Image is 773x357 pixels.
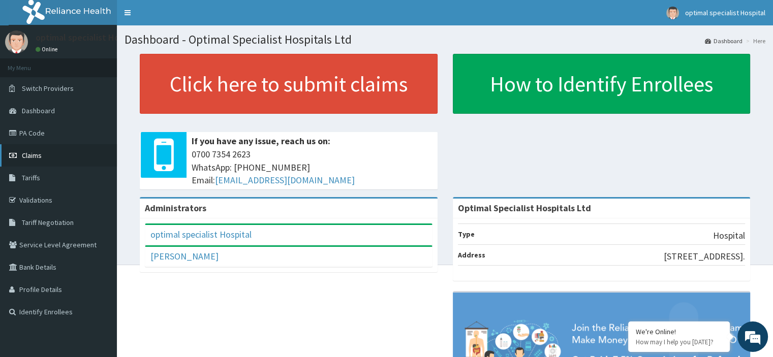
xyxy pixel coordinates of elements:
[458,230,475,239] b: Type
[664,250,745,263] p: [STREET_ADDRESS].
[5,30,28,53] img: User Image
[36,46,60,53] a: Online
[666,7,679,19] img: User Image
[636,338,722,346] p: How may I help you today?
[125,33,765,46] h1: Dashboard - Optimal Specialist Hospitals Ltd
[150,250,219,262] a: [PERSON_NAME]
[713,229,745,242] p: Hospital
[705,37,743,45] a: Dashboard
[150,229,252,240] a: optimal specialist Hospital
[744,37,765,45] li: Here
[192,135,330,147] b: If you have any issue, reach us on:
[22,84,74,93] span: Switch Providers
[140,54,438,114] a: Click here to submit claims
[145,202,206,214] b: Administrators
[685,8,765,17] span: optimal specialist Hospital
[22,106,55,115] span: Dashboard
[22,151,42,160] span: Claims
[192,148,432,187] span: 0700 7354 2623 WhatsApp: [PHONE_NUMBER] Email:
[36,33,142,42] p: optimal specialist Hospital
[636,327,722,336] div: We're Online!
[215,174,355,186] a: [EMAIL_ADDRESS][DOMAIN_NAME]
[22,173,40,182] span: Tariffs
[458,202,591,214] strong: Optimal Specialist Hospitals Ltd
[458,250,485,259] b: Address
[453,54,751,114] a: How to Identify Enrollees
[22,218,74,227] span: Tariff Negotiation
